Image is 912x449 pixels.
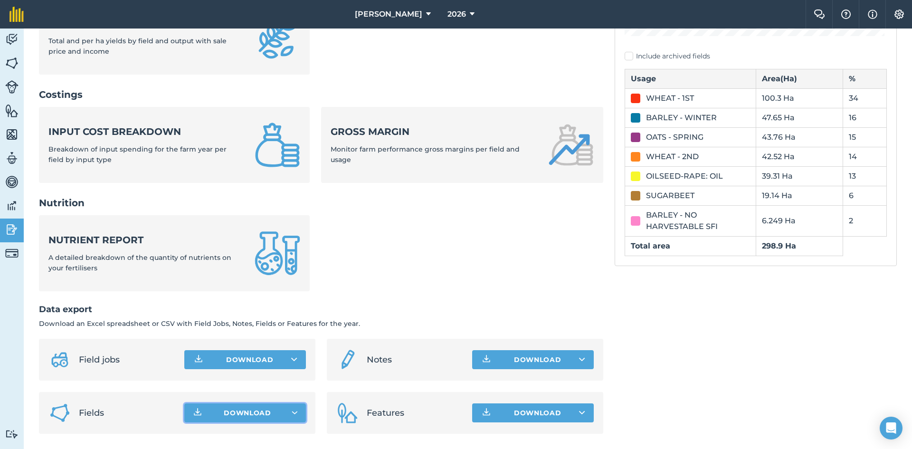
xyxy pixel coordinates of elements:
[48,125,243,138] strong: Input cost breakdown
[481,354,492,365] img: Download icon
[893,10,905,19] img: A cog icon
[5,80,19,94] img: svg+xml;base64,PD94bWwgdmVyc2lvbj0iMS4wIiBlbmNvZGluZz0idXRmLTgiPz4KPCEtLSBHZW5lcmF0b3I6IEFkb2JlIE...
[756,108,843,127] td: 47.65 Ha
[367,406,465,420] span: Features
[625,51,887,61] label: Include archived fields
[646,210,750,232] div: BARLEY - NO HARVESTABLE SFI
[843,205,887,236] td: 2
[646,132,703,143] div: OATS - SPRING
[843,88,887,108] td: 34
[840,10,852,19] img: A question mark icon
[756,205,843,236] td: 6.249 Ha
[5,175,19,189] img: svg+xml;base64,PD94bWwgdmVyc2lvbj0iMS4wIiBlbmNvZGluZz0idXRmLTgiPz4KPCEtLSBHZW5lcmF0b3I6IEFkb2JlIE...
[843,127,887,147] td: 15
[193,354,204,365] img: Download icon
[481,407,492,419] img: Download icon
[5,32,19,47] img: svg+xml;base64,PD94bWwgdmVyc2lvbj0iMS4wIiBlbmNvZGluZz0idXRmLTgiPz4KPCEtLSBHZW5lcmF0b3I6IEFkb2JlIE...
[39,196,603,210] h2: Nutrition
[447,9,466,20] span: 2026
[331,125,537,138] strong: Gross margin
[39,303,603,316] h2: Data export
[625,69,756,88] th: Usage
[843,108,887,127] td: 16
[646,190,694,201] div: SUGARBEET
[5,430,19,439] img: svg+xml;base64,PD94bWwgdmVyc2lvbj0iMS4wIiBlbmNvZGluZz0idXRmLTgiPz4KPCEtLSBHZW5lcmF0b3I6IEFkb2JlIE...
[184,403,306,422] button: Download
[48,253,231,272] span: A detailed breakdown of the quantity of nutrients on your fertilisers
[5,151,19,165] img: svg+xml;base64,PD94bWwgdmVyc2lvbj0iMS4wIiBlbmNvZGluZz0idXRmLTgiPz4KPCEtLSBHZW5lcmF0b3I6IEFkb2JlIE...
[255,14,300,59] img: Yield report
[48,145,227,164] span: Breakdown of input spending for the farm year per field by input type
[843,186,887,205] td: 6
[39,318,603,329] p: Download an Excel spreadsheet or CSV with Field Jobs, Notes, Fields or Features for the year.
[843,69,887,88] th: %
[5,222,19,237] img: svg+xml;base64,PD94bWwgdmVyc2lvbj0iMS4wIiBlbmNvZGluZz0idXRmLTgiPz4KPCEtLSBHZW5lcmF0b3I6IEFkb2JlIE...
[367,353,465,366] span: Notes
[355,9,422,20] span: [PERSON_NAME]
[868,9,877,20] img: svg+xml;base64,PHN2ZyB4bWxucz0iaHR0cDovL3d3dy53My5vcmcvMjAwMC9zdmciIHdpZHRoPSIxNyIgaGVpZ2h0PSIxNy...
[472,350,594,369] button: Download
[224,408,271,418] span: Download
[646,151,699,162] div: WHEAT - 2ND
[756,69,843,88] th: Area ( Ha )
[762,241,796,250] strong: 298.9 Ha
[39,107,310,183] a: Input cost breakdownBreakdown of input spending for the farm year per field by input type
[756,127,843,147] td: 43.76 Ha
[48,233,243,247] strong: Nutrient report
[255,122,300,168] img: Input cost breakdown
[39,88,603,101] h2: Costings
[756,166,843,186] td: 39.31 Ha
[39,215,310,291] a: Nutrient reportA detailed breakdown of the quantity of nutrients on your fertilisers
[631,241,670,250] strong: Total area
[336,348,359,371] img: svg+xml;base64,PD94bWwgdmVyc2lvbj0iMS4wIiBlbmNvZGluZz0idXRmLTgiPz4KPCEtLSBHZW5lcmF0b3I6IEFkb2JlIE...
[756,88,843,108] td: 100.3 Ha
[646,93,694,104] div: WHEAT - 1ST
[548,122,594,168] img: Gross margin
[79,406,177,420] span: Fields
[336,401,359,424] img: Features icon
[48,401,71,424] img: Fields icon
[255,230,300,276] img: Nutrient report
[756,186,843,205] td: 19.14 Ha
[184,350,306,369] button: Download
[472,403,594,422] button: Download
[756,147,843,166] td: 42.52 Ha
[646,171,723,182] div: OILSEED-RAPE: OIL
[843,166,887,186] td: 13
[79,353,177,366] span: Field jobs
[646,112,717,124] div: BARLEY - WINTER
[48,37,227,56] span: Total and per ha yields by field and output with sale price and income
[843,147,887,166] td: 14
[5,199,19,213] img: svg+xml;base64,PD94bWwgdmVyc2lvbj0iMS4wIiBlbmNvZGluZz0idXRmLTgiPz4KPCEtLSBHZW5lcmF0b3I6IEFkb2JlIE...
[321,107,603,183] a: Gross marginMonitor farm performance gross margins per field and usage
[5,104,19,118] img: svg+xml;base64,PHN2ZyB4bWxucz0iaHR0cDovL3d3dy53My5vcmcvMjAwMC9zdmciIHdpZHRoPSI1NiIgaGVpZ2h0PSI2MC...
[880,417,902,439] div: Open Intercom Messenger
[9,7,24,22] img: fieldmargin Logo
[814,10,825,19] img: Two speech bubbles overlapping with the left bubble in the forefront
[5,56,19,70] img: svg+xml;base64,PHN2ZyB4bWxucz0iaHR0cDovL3d3dy53My5vcmcvMjAwMC9zdmciIHdpZHRoPSI1NiIgaGVpZ2h0PSI2MC...
[5,127,19,142] img: svg+xml;base64,PHN2ZyB4bWxucz0iaHR0cDovL3d3dy53My5vcmcvMjAwMC9zdmciIHdpZHRoPSI1NiIgaGVpZ2h0PSI2MC...
[5,247,19,260] img: svg+xml;base64,PD94bWwgdmVyc2lvbj0iMS4wIiBlbmNvZGluZz0idXRmLTgiPz4KPCEtLSBHZW5lcmF0b3I6IEFkb2JlIE...
[331,145,520,164] span: Monitor farm performance gross margins per field and usage
[48,348,71,371] img: svg+xml;base64,PD94bWwgdmVyc2lvbj0iMS4wIiBlbmNvZGluZz0idXRmLTgiPz4KPCEtLSBHZW5lcmF0b3I6IEFkb2JlIE...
